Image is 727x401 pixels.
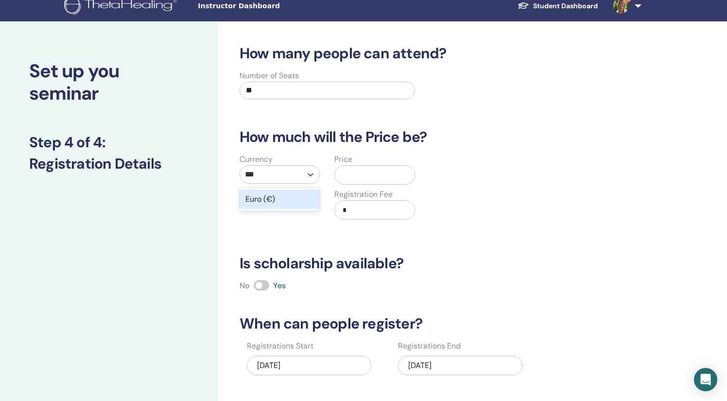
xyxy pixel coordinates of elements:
div: [DATE] [398,356,522,375]
span: Instructor Dashboard [198,1,344,11]
label: Registrations End [398,340,461,352]
span: No [240,280,250,291]
h3: Is scholarship available? [234,255,625,272]
h3: When can people register? [234,315,625,332]
div: Open Intercom Messenger [694,368,717,391]
img: graduation-cap-white.svg [518,1,529,10]
label: Registration Fee [334,189,393,200]
h3: Step 4 of 4 : [29,134,190,151]
label: Number of Seats [240,70,299,82]
h3: How many people can attend? [234,45,625,62]
span: Yes [273,280,286,291]
h3: How much will the Price be? [234,128,625,146]
label: Registrations Start [247,340,313,352]
h3: Registration Details [29,155,190,173]
label: Currency [240,154,273,165]
div: [DATE] [247,356,371,375]
h2: Set up you seminar [29,60,190,105]
div: Euro (€) [240,190,320,209]
label: Price [334,154,352,165]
